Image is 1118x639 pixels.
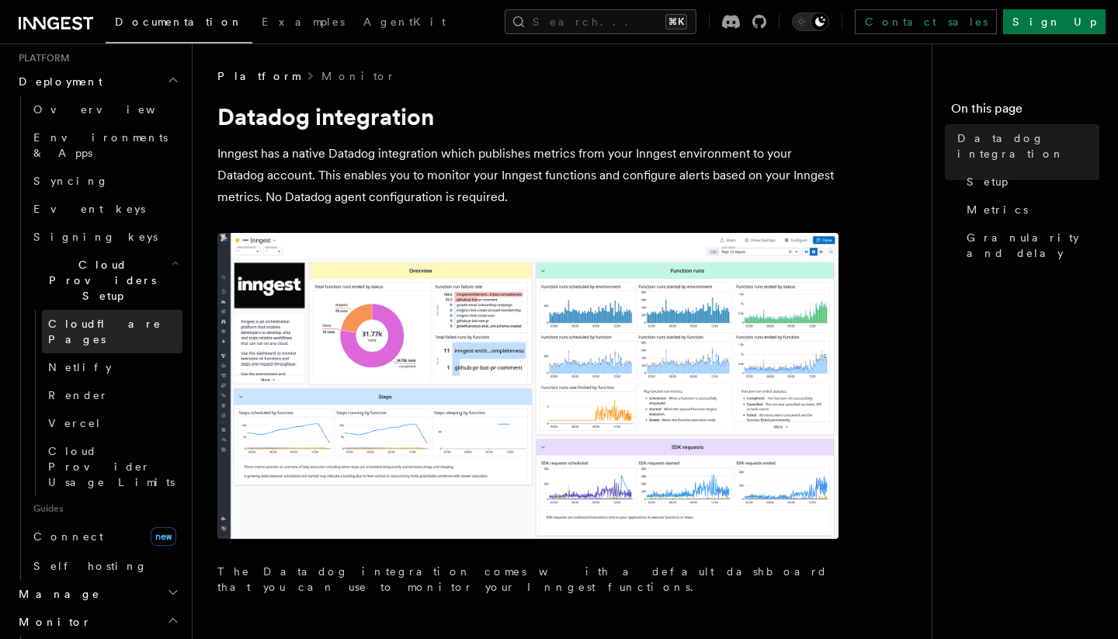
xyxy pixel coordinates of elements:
[321,68,395,84] a: Monitor
[33,231,158,243] span: Signing keys
[1003,9,1106,34] a: Sign Up
[48,361,112,373] span: Netlify
[42,381,182,409] a: Render
[48,445,175,488] span: Cloud Provider Usage Limits
[12,614,92,630] span: Monitor
[151,527,176,546] span: new
[27,496,182,521] span: Guides
[42,310,182,353] a: Cloudflare Pages
[855,9,997,34] a: Contact sales
[27,552,182,580] a: Self hosting
[33,203,145,215] span: Event keys
[12,68,182,96] button: Deployment
[505,9,696,34] button: Search...⌘K
[252,5,354,42] a: Examples
[33,560,148,572] span: Self hosting
[48,389,109,401] span: Render
[951,99,1099,124] h4: On this page
[951,124,1099,168] a: Datadog integration
[27,167,182,195] a: Syncing
[12,52,70,64] span: Platform
[27,96,182,123] a: Overview
[217,564,838,595] p: The Datadog integration comes with a default dashboard that you can use to monitor your Inngest f...
[48,417,102,429] span: Vercel
[354,5,455,42] a: AgentKit
[27,223,182,251] a: Signing keys
[217,143,838,208] p: Inngest has a native Datadog integration which publishes metrics from your Inngest environment to...
[960,168,1099,196] a: Setup
[27,310,182,496] div: Cloud Providers Setup
[27,251,182,310] button: Cloud Providers Setup
[12,586,100,602] span: Manage
[967,174,1008,189] span: Setup
[792,12,829,31] button: Toggle dark mode
[262,16,345,28] span: Examples
[33,103,193,116] span: Overview
[12,74,102,89] span: Deployment
[42,353,182,381] a: Netlify
[33,131,168,159] span: Environments & Apps
[363,16,446,28] span: AgentKit
[27,257,172,304] span: Cloud Providers Setup
[12,96,182,580] div: Deployment
[33,175,109,187] span: Syncing
[960,224,1099,267] a: Granularity and delay
[33,530,103,543] span: Connect
[217,102,838,130] h1: Datadog integration
[217,68,300,84] span: Platform
[27,195,182,223] a: Event keys
[665,14,687,30] kbd: ⌘K
[48,318,161,346] span: Cloudflare Pages
[12,580,182,608] button: Manage
[27,521,182,552] a: Connectnew
[967,230,1099,261] span: Granularity and delay
[42,437,182,496] a: Cloud Provider Usage Limits
[12,608,182,636] button: Monitor
[42,409,182,437] a: Vercel
[217,233,838,539] img: The default dashboard for the Inngest Datadog integration
[957,130,1099,161] span: Datadog integration
[967,202,1028,217] span: Metrics
[27,123,182,167] a: Environments & Apps
[106,5,252,43] a: Documentation
[960,196,1099,224] a: Metrics
[115,16,243,28] span: Documentation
